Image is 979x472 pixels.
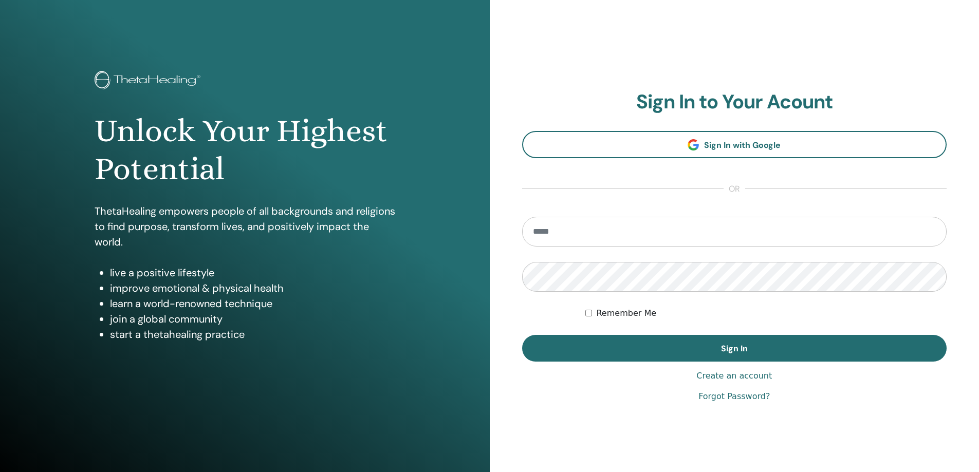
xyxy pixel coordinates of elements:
a: Create an account [696,370,772,382]
li: improve emotional & physical health [110,280,395,296]
span: or [724,183,745,195]
span: Sign In with Google [704,140,781,150]
li: live a positive lifestyle [110,265,395,280]
a: Sign In with Google [522,131,947,158]
li: learn a world-renowned technique [110,296,395,311]
p: ThetaHealing empowers people of all backgrounds and religions to find purpose, transform lives, a... [95,203,395,250]
button: Sign In [522,335,947,362]
a: Forgot Password? [698,390,770,403]
h2: Sign In to Your Acount [522,90,947,114]
div: Keep me authenticated indefinitely or until I manually logout [585,307,947,319]
li: start a thetahealing practice [110,327,395,342]
h1: Unlock Your Highest Potential [95,112,395,188]
li: join a global community [110,311,395,327]
span: Sign In [721,343,748,354]
label: Remember Me [596,307,656,319]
